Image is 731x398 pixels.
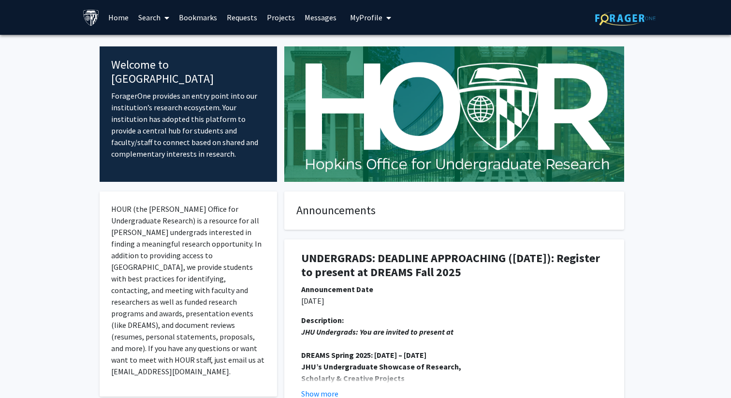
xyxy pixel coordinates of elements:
[301,327,453,337] em: JHU Undergrads: You are invited to present at
[284,46,624,182] img: Cover Image
[350,13,382,22] span: My Profile
[301,350,426,360] strong: DREAMS Spring 2025: [DATE] – [DATE]
[300,0,341,34] a: Messages
[301,314,607,326] div: Description:
[103,0,133,34] a: Home
[296,204,612,218] h4: Announcements
[7,354,41,391] iframe: Chat
[111,203,265,377] p: HOUR (the [PERSON_NAME] Office for Undergraduate Research) is a resource for all [PERSON_NAME] un...
[133,0,174,34] a: Search
[83,9,100,26] img: Johns Hopkins University Logo
[301,295,607,307] p: [DATE]
[111,58,265,86] h4: Welcome to [GEOGRAPHIC_DATA]
[301,251,607,280] h1: UNDERGRADS: DEADLINE APPROACHING ([DATE]): Register to present at DREAMS Fall 2025
[222,0,262,34] a: Requests
[301,283,607,295] div: Announcement Date
[595,11,656,26] img: ForagerOne Logo
[111,90,265,160] p: ForagerOne provides an entry point into our institution’s research ecosystem. Your institution ha...
[174,0,222,34] a: Bookmarks
[262,0,300,34] a: Projects
[301,373,405,383] strong: Scholarly & Creative Projects
[301,362,461,371] strong: JHU’s Undergraduate Showcase of Research,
